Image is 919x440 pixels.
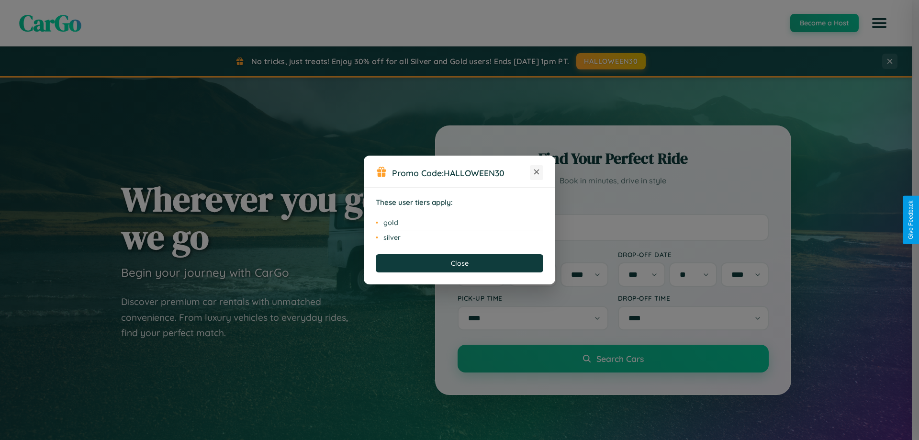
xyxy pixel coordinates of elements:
[376,230,543,245] li: silver
[908,201,914,239] div: Give Feedback
[376,198,453,207] strong: These user tiers apply:
[392,168,530,178] h3: Promo Code:
[444,168,504,178] b: HALLOWEEN30
[376,254,543,272] button: Close
[376,215,543,230] li: gold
